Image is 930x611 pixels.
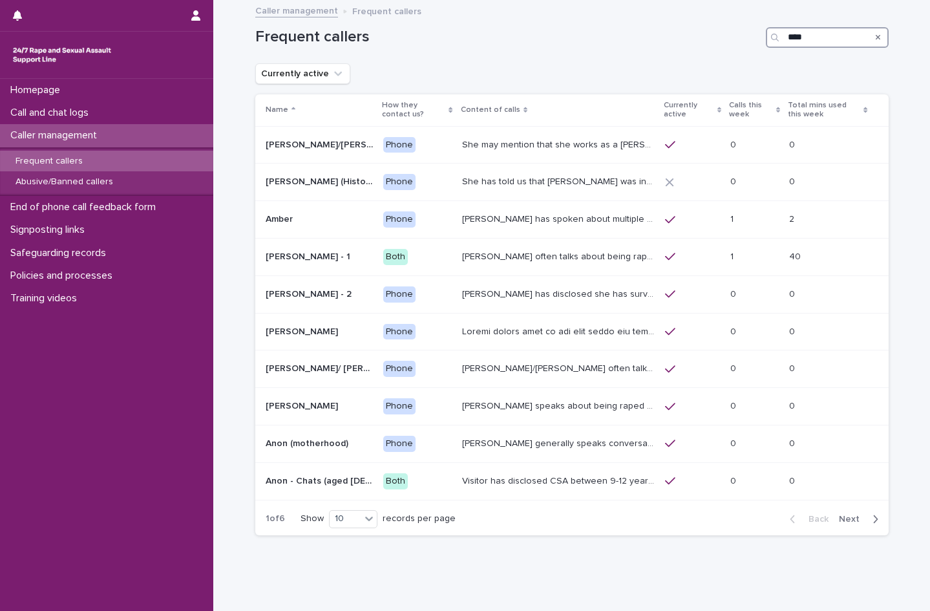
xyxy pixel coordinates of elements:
p: [PERSON_NAME] [266,324,341,338]
p: 0 [730,324,739,338]
img: rhQMoQhaT3yELyF149Cw [10,42,114,68]
tr: [PERSON_NAME]/[PERSON_NAME] (Anon/'I don't know'/'I can't remember')[PERSON_NAME]/[PERSON_NAME] (... [255,126,889,164]
p: Homepage [5,84,70,96]
p: 0 [789,324,798,338]
p: [PERSON_NAME] - 1 [266,249,353,263]
p: Name [266,103,288,117]
p: Caller management [5,129,107,142]
span: Back [801,515,829,524]
h1: Frequent callers [255,28,761,47]
p: 0 [789,137,798,151]
p: Training videos [5,292,87,305]
p: Frequent callers [352,3,421,17]
tr: [PERSON_NAME][PERSON_NAME] Phone[PERSON_NAME] speaks about being raped and abused by the police a... [255,388,889,425]
p: 0 [789,473,798,487]
p: Show [301,513,324,524]
p: Anna/Emma often talks about being raped at gunpoint at the age of 13/14 by her ex-partner, aged 1... [462,361,657,374]
tr: [PERSON_NAME]/ [PERSON_NAME][PERSON_NAME]/ [PERSON_NAME] Phone[PERSON_NAME]/[PERSON_NAME] often t... [255,350,889,388]
p: Amy has disclosed she has survived two rapes, one in the UK and the other in Australia in 2013. S... [462,286,657,300]
input: Search [766,27,889,48]
p: Total mins used this week [788,98,860,122]
p: Andrew shared that he has been raped and beaten by a group of men in or near his home twice withi... [462,324,657,338]
p: Call and chat logs [5,107,99,119]
p: Calls this week [729,98,773,122]
p: 0 [789,286,798,300]
p: Abusive/Banned callers [5,177,123,188]
span: Next [839,515,867,524]
button: Currently active [255,63,350,84]
p: End of phone call feedback form [5,201,166,213]
p: 0 [730,398,739,412]
div: Phone [383,361,416,377]
a: Caller management [255,3,338,17]
div: Phone [383,398,416,414]
p: She may mention that she works as a Nanny, looking after two children. Abbie / Emily has let us k... [462,137,657,151]
p: Amy often talks about being raped a night before or 2 weeks ago or a month ago. She also makes re... [462,249,657,263]
tr: [PERSON_NAME] - 2[PERSON_NAME] - 2 Phone[PERSON_NAME] has disclosed she has survived two rapes, o... [255,275,889,313]
p: 0 [789,361,798,374]
p: [PERSON_NAME] - 2 [266,286,354,300]
div: Phone [383,174,416,190]
p: Amber [266,211,295,225]
p: 0 [730,137,739,151]
p: 2 [789,211,797,225]
p: 0 [730,286,739,300]
p: Content of calls [461,103,520,117]
p: 0 [730,361,739,374]
p: Visitor has disclosed CSA between 9-12 years of age involving brother in law who lifted them out ... [462,473,657,487]
p: 0 [730,473,739,487]
p: [PERSON_NAME]/ [PERSON_NAME] [266,361,376,374]
p: Anon - Chats (aged 16 -17) [266,473,376,487]
div: 10 [330,512,361,526]
p: Caller speaks about being raped and abused by the police and her ex-husband of 20 years. She has ... [462,398,657,412]
p: 40 [789,249,803,263]
p: [PERSON_NAME] [266,398,341,412]
tr: AmberAmber Phone[PERSON_NAME] has spoken about multiple experiences of [MEDICAL_DATA]. [PERSON_NA... [255,201,889,239]
div: Both [383,249,408,265]
p: 0 [789,398,798,412]
p: Policies and processes [5,270,123,282]
p: Currently active [664,98,714,122]
p: Caller generally speaks conversationally about many different things in her life and rarely speak... [462,436,657,449]
div: Phone [383,137,416,153]
p: 1 [730,211,736,225]
p: records per page [383,513,456,524]
button: Back [779,513,834,525]
p: She has told us that Prince Andrew was involved with her abuse. Men from Hollywood (or 'Hollywood... [462,174,657,188]
p: 0 [789,174,798,188]
div: Both [383,473,408,489]
div: Phone [383,436,416,452]
p: Frequent callers [5,156,93,167]
tr: Anon - Chats (aged [DEMOGRAPHIC_DATA])Anon - Chats (aged [DEMOGRAPHIC_DATA]) BothVisitor has disc... [255,462,889,500]
tr: [PERSON_NAME] - 1[PERSON_NAME] - 1 Both[PERSON_NAME] often talks about being raped a night before... [255,238,889,275]
button: Next [834,513,889,525]
tr: Anon (motherhood)Anon (motherhood) Phone[PERSON_NAME] generally speaks conversationally about man... [255,425,889,462]
p: Abbie/Emily (Anon/'I don't know'/'I can't remember') [266,137,376,151]
tr: [PERSON_NAME] (Historic Plan)[PERSON_NAME] (Historic Plan) PhoneShe has told us that [PERSON_NAME... [255,164,889,201]
p: 1 of 6 [255,503,295,535]
tr: [PERSON_NAME][PERSON_NAME] PhoneLoremi dolors amet co adi elit seddo eiu tempor in u labor et dol... [255,313,889,350]
p: [PERSON_NAME] (Historic Plan) [266,174,376,188]
p: 0 [789,436,798,449]
div: Phone [383,324,416,340]
p: Safeguarding records [5,247,116,259]
p: Amber has spoken about multiple experiences of sexual abuse. Amber told us she is now 18 (as of 0... [462,211,657,225]
p: 1 [730,249,736,263]
div: Phone [383,211,416,228]
p: 0 [730,436,739,449]
div: Phone [383,286,416,303]
p: Anon (motherhood) [266,436,351,449]
p: 0 [730,174,739,188]
p: Signposting links [5,224,95,236]
p: How they contact us? [382,98,445,122]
